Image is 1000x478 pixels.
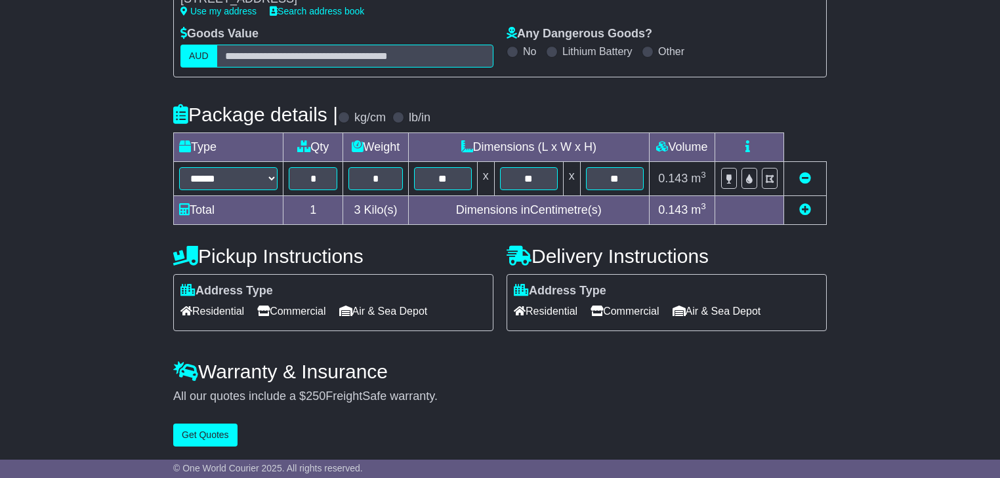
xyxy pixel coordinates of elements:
[408,132,649,161] td: Dimensions (L x W x H)
[408,195,649,224] td: Dimensions in Centimetre(s)
[507,27,652,41] label: Any Dangerous Goods?
[701,170,706,180] sup: 3
[691,172,706,185] span: m
[173,361,827,382] h4: Warranty & Insurance
[658,45,684,58] label: Other
[354,203,360,216] span: 3
[673,301,761,321] span: Air & Sea Depot
[306,389,325,403] span: 250
[649,132,715,161] td: Volume
[180,27,259,41] label: Goods Value
[343,132,408,161] td: Weight
[523,45,536,58] label: No
[173,104,338,125] h4: Package details |
[591,301,659,321] span: Commercial
[173,463,363,473] span: © One World Courier 2025. All rights reserved.
[658,172,688,185] span: 0.143
[283,195,343,224] td: 1
[799,203,811,216] a: Add new item
[173,424,238,447] button: Get Quotes
[174,132,283,161] td: Type
[658,203,688,216] span: 0.143
[180,301,244,321] span: Residential
[283,132,343,161] td: Qty
[174,195,283,224] td: Total
[514,301,577,321] span: Residential
[701,201,706,211] sup: 3
[173,389,827,404] div: All our quotes include a $ FreightSafe warranty.
[409,111,430,125] label: lb/in
[691,203,706,216] span: m
[799,172,811,185] a: Remove this item
[180,6,257,16] a: Use my address
[339,301,428,321] span: Air & Sea Depot
[562,45,633,58] label: Lithium Battery
[477,161,494,195] td: x
[173,245,493,267] h4: Pickup Instructions
[507,245,827,267] h4: Delivery Instructions
[563,161,580,195] td: x
[270,6,364,16] a: Search address book
[514,284,606,298] label: Address Type
[343,195,408,224] td: Kilo(s)
[257,301,325,321] span: Commercial
[180,284,273,298] label: Address Type
[354,111,386,125] label: kg/cm
[180,45,217,68] label: AUD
